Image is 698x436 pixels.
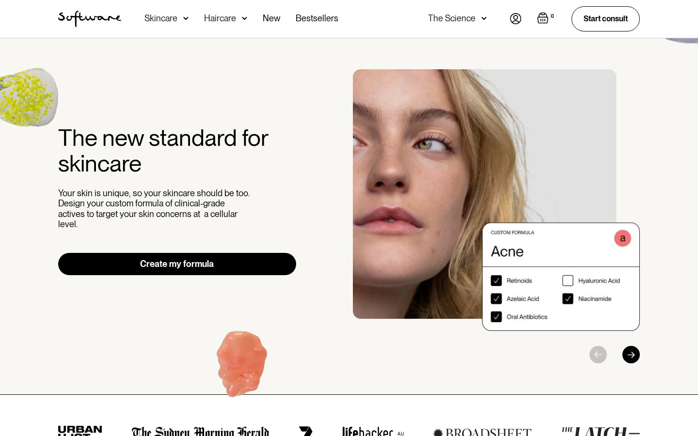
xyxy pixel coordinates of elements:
[183,14,189,23] img: arrow down
[537,12,556,26] a: Open cart
[58,188,252,230] p: Your skin is unique, so your skincare should be too. Design your custom formula of clinical-grade...
[428,14,476,23] div: The Science
[58,253,296,275] a: Create my formula
[622,346,640,363] div: Next slide
[353,69,640,331] div: 1 / 3
[204,14,236,23] div: Haircare
[144,14,177,23] div: Skincare
[549,12,556,21] div: 0
[58,11,121,27] img: Software Logo
[181,308,302,427] img: Hydroquinone (skin lightening agent)
[58,11,121,27] a: home
[481,14,487,23] img: arrow down
[571,6,640,31] a: Start consult
[242,14,247,23] img: arrow down
[58,125,296,176] h2: The new standard for skincare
